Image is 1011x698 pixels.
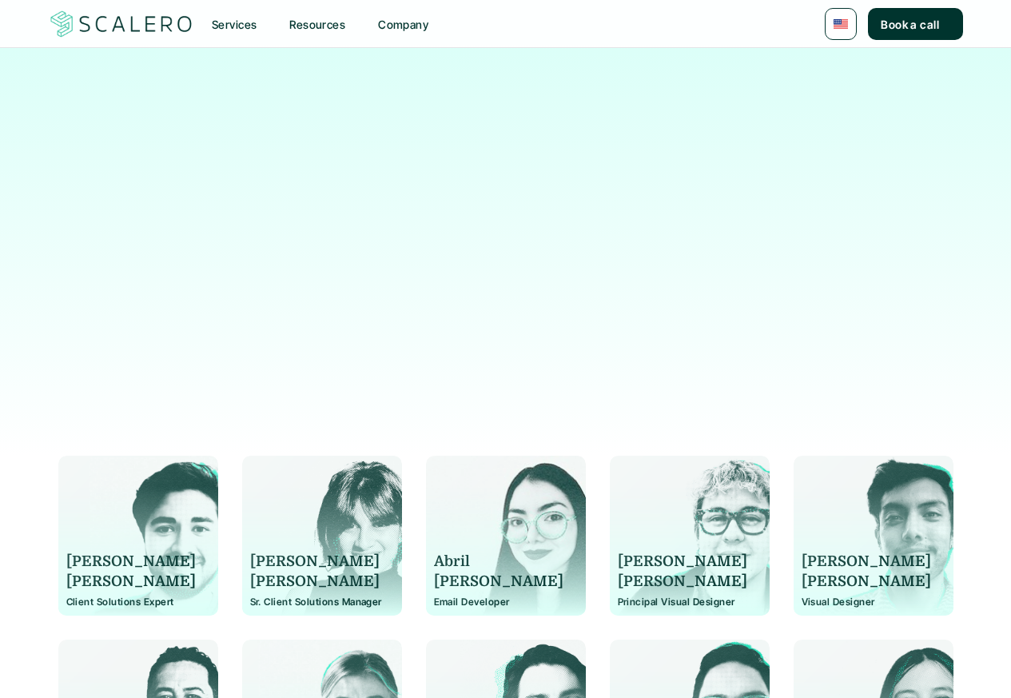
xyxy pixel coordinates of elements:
p: [PERSON_NAME] [618,572,747,592]
p: Visual Designer [802,596,945,608]
p: [PERSON_NAME] [66,572,196,592]
img: Scalero company logotype [48,9,195,39]
p: Principal Visual Designer [618,596,762,608]
p: [PERSON_NAME] [802,572,931,592]
p: Services [212,16,257,33]
p: [PERSON_NAME] [434,572,563,592]
p: Sr. Client Solutions Manager [250,596,394,608]
p: Abril [434,552,563,572]
p: Resources [289,16,345,33]
a: Scalero company logotype [48,10,195,38]
a: Book a call [868,8,963,40]
p: [PERSON_NAME] [250,572,380,592]
p: [PERSON_NAME] [250,552,380,572]
p: Company [378,16,428,33]
p: [PERSON_NAME] [66,552,196,572]
p: Email Developer [434,596,578,608]
p: [PERSON_NAME] [618,552,747,572]
p: [PERSON_NAME] [802,552,931,572]
p: Client Solutions Expert [66,596,210,608]
p: Book a call [881,16,939,33]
